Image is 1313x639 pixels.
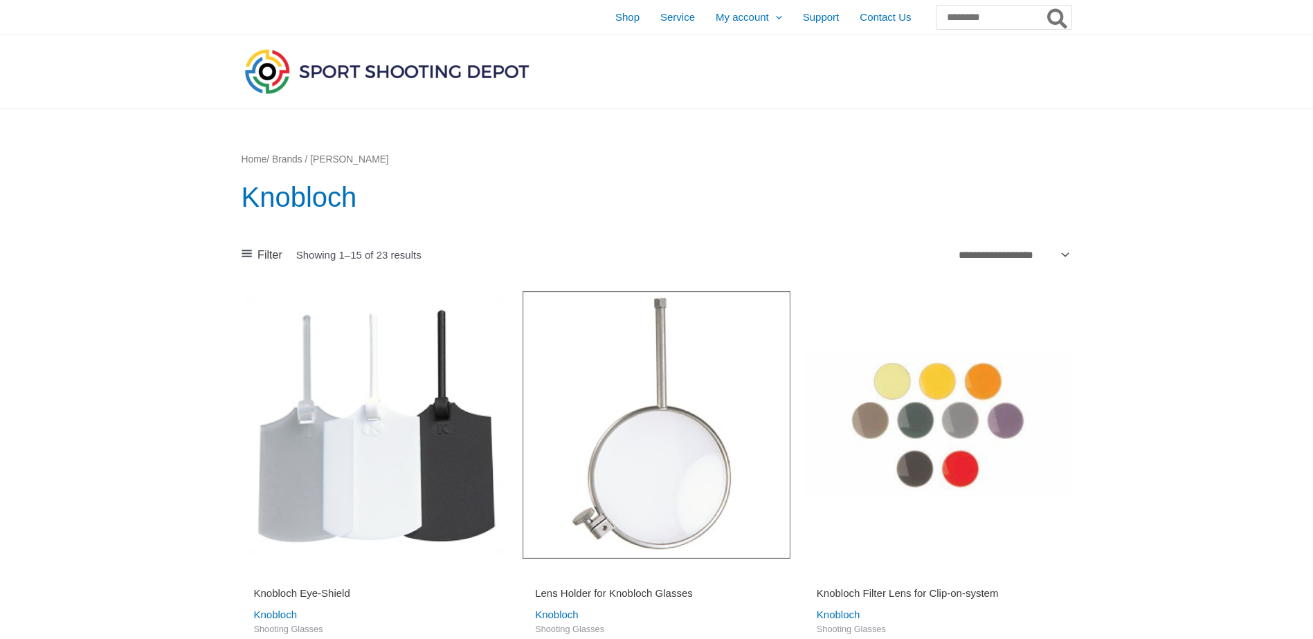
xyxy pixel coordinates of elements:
span: Shooting Glasses [254,624,497,636]
p: Showing 1–15 of 23 results [296,250,422,260]
a: Home [242,154,267,165]
iframe: Customer reviews powered by Trustpilot [535,567,778,584]
img: Filter Lens for Clip-on-system [804,291,1072,559]
a: Knobloch Filter Lens for Clip-on-system [817,586,1060,605]
a: Knobloch [535,609,579,620]
img: Sport Shooting Depot [242,46,532,97]
span: Shooting Glasses [817,624,1060,636]
iframe: Customer reviews powered by Trustpilot [817,567,1060,584]
nav: Breadcrumb [242,151,1072,169]
h2: Lens Holder for Knobloch Glasses [535,586,778,600]
button: Search [1044,6,1071,29]
h1: Knobloch [242,178,1072,216]
span: Filter [257,245,282,266]
h2: Knobloch Filter Lens for Clip-on-system [817,586,1060,600]
a: Knobloch [817,609,860,620]
a: Lens Holder for Knobloch Glasses [535,586,778,605]
select: Shop order [954,244,1072,265]
h2: Knobloch Eye-Shield [254,586,497,600]
iframe: Customer reviews powered by Trustpilot [254,567,497,584]
img: Lens Holder for Knobloch Glasses [523,291,790,559]
a: Filter [242,245,282,266]
a: Knobloch [254,609,298,620]
a: Knobloch Eye-Shield [254,586,497,605]
img: Knobloch Eye-Shield [242,291,509,559]
span: Shooting Glasses [535,624,778,636]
